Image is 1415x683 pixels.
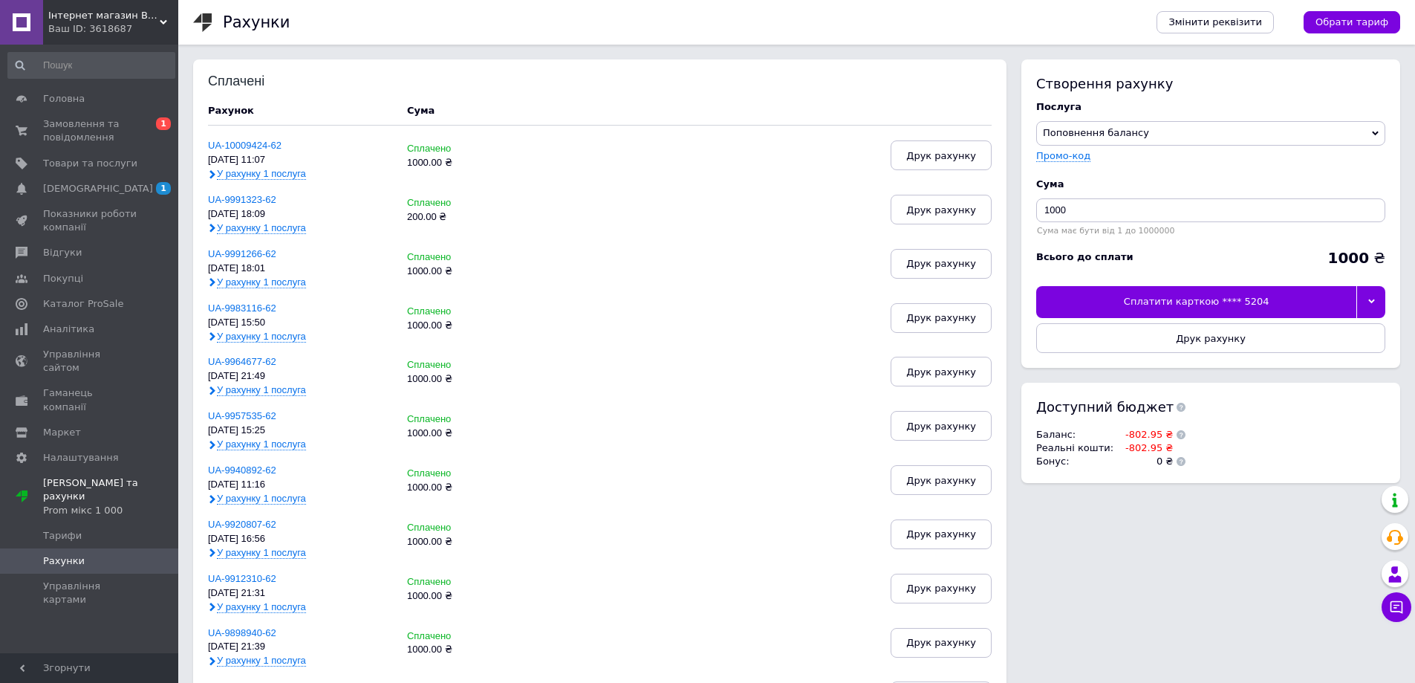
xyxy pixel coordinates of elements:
span: Управління картами [43,580,137,606]
button: Друк рахунку [1036,323,1385,353]
a: UA-9991266-62 [208,248,276,259]
span: Друк рахунку [906,528,976,540]
a: UA-9991323-62 [208,194,276,205]
div: Сплачено [407,414,533,425]
div: 1000.00 ₴ [407,266,533,277]
div: Сплатити карткою **** 5204 [1036,286,1356,317]
a: UA-10009424-62 [208,140,282,151]
span: Друк рахунку [906,312,976,323]
button: Друк рахунку [891,465,992,495]
div: 1000.00 ₴ [407,537,533,548]
td: -802.95 ₴ [1117,428,1173,441]
span: Товари та послуги [43,157,137,170]
div: Сплачено [407,631,533,642]
b: 1000 [1327,249,1369,267]
td: Бонус : [1036,455,1117,468]
span: У рахунку 1 послуга [217,384,306,396]
div: Сплачено [407,198,533,209]
button: Друк рахунку [891,411,992,441]
span: Управління сайтом [43,348,137,375]
div: 1000.00 ₴ [407,158,533,169]
a: UA-9957535-62 [208,410,276,421]
input: Введіть суму [1036,198,1385,222]
td: Реальні кошти : [1036,441,1117,455]
span: Друк рахунку [906,637,976,648]
span: Друк рахунку [906,150,976,161]
td: Баланс : [1036,428,1117,441]
span: У рахунку 1 послуга [217,438,306,450]
span: 1 [156,117,171,130]
button: Друк рахунку [891,249,992,279]
td: 0 ₴ [1117,455,1173,468]
div: Рахунок [208,104,392,117]
span: Друк рахунку [906,258,976,269]
div: Сплачені [208,74,305,89]
div: Сплачено [407,252,533,263]
div: 1000.00 ₴ [407,374,533,385]
button: Друк рахунку [891,195,992,224]
span: Маркет [43,426,81,439]
span: Друк рахунку [906,421,976,432]
span: У рахунку 1 послуга [217,547,306,559]
span: Інтернет магазин BLAGOY-ART [48,9,160,22]
span: У рахунку 1 послуга [217,655,306,667]
h1: Рахунки [223,13,290,31]
span: Доступний бюджет [1036,398,1174,416]
div: ₴ [1327,250,1385,265]
span: Друк рахунку [1176,333,1246,344]
span: У рахунку 1 послуга [217,493,306,505]
button: Друк рахунку [891,303,992,333]
span: У рахунку 1 послуга [217,222,306,234]
a: Змінити реквізити [1157,11,1274,33]
label: Промо-код [1036,150,1090,161]
div: Сплачено [407,522,533,534]
div: [DATE] 11:16 [208,479,392,491]
div: 1000.00 ₴ [407,644,533,656]
span: Каталог ProSale [43,297,123,311]
div: Сплачено [407,468,533,479]
span: Аналітика [43,323,94,336]
span: Відгуки [43,246,82,259]
span: [PERSON_NAME] та рахунки [43,476,178,517]
span: У рахунку 1 послуга [217,168,306,180]
div: Сплачено [407,577,533,588]
a: UA-9912310-62 [208,573,276,584]
a: UA-9940892-62 [208,464,276,476]
span: Показники роботи компанії [43,207,137,234]
div: 200.00 ₴ [407,212,533,223]
div: 1000.00 ₴ [407,482,533,493]
div: Сплачено [407,360,533,371]
div: Сплачено [407,143,533,155]
button: Друк рахунку [891,140,992,170]
span: Головна [43,92,85,106]
div: Послуга [1036,100,1385,114]
button: Друк рахунку [891,357,992,386]
input: Пошук [7,52,175,79]
span: Замовлення та повідомлення [43,117,137,144]
div: [DATE] 15:50 [208,317,392,328]
div: [DATE] 11:07 [208,155,392,166]
span: Обрати тариф [1315,16,1388,29]
div: Створення рахунку [1036,74,1385,93]
button: Друк рахунку [891,519,992,549]
span: Налаштування [43,451,119,464]
td: -802.95 ₴ [1117,441,1173,455]
div: 1000.00 ₴ [407,428,533,439]
span: Поповнення балансу [1043,127,1149,138]
span: Тарифи [43,529,82,543]
span: Друк рахунку [906,366,976,378]
div: 1000.00 ₴ [407,320,533,331]
a: UA-9898940-62 [208,627,276,638]
button: Друк рахунку [891,574,992,603]
span: Друк рахунку [906,583,976,594]
a: UA-9983116-62 [208,302,276,314]
div: [DATE] 21:31 [208,588,392,599]
div: Prom мікс 1 000 [43,504,178,517]
a: UA-9964677-62 [208,356,276,367]
div: Ваш ID: 3618687 [48,22,178,36]
div: Сплачено [407,306,533,317]
button: Друк рахунку [891,628,992,658]
div: [DATE] 18:01 [208,263,392,274]
span: У рахунку 1 послуга [217,276,306,288]
button: Чат з покупцем [1382,592,1411,622]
